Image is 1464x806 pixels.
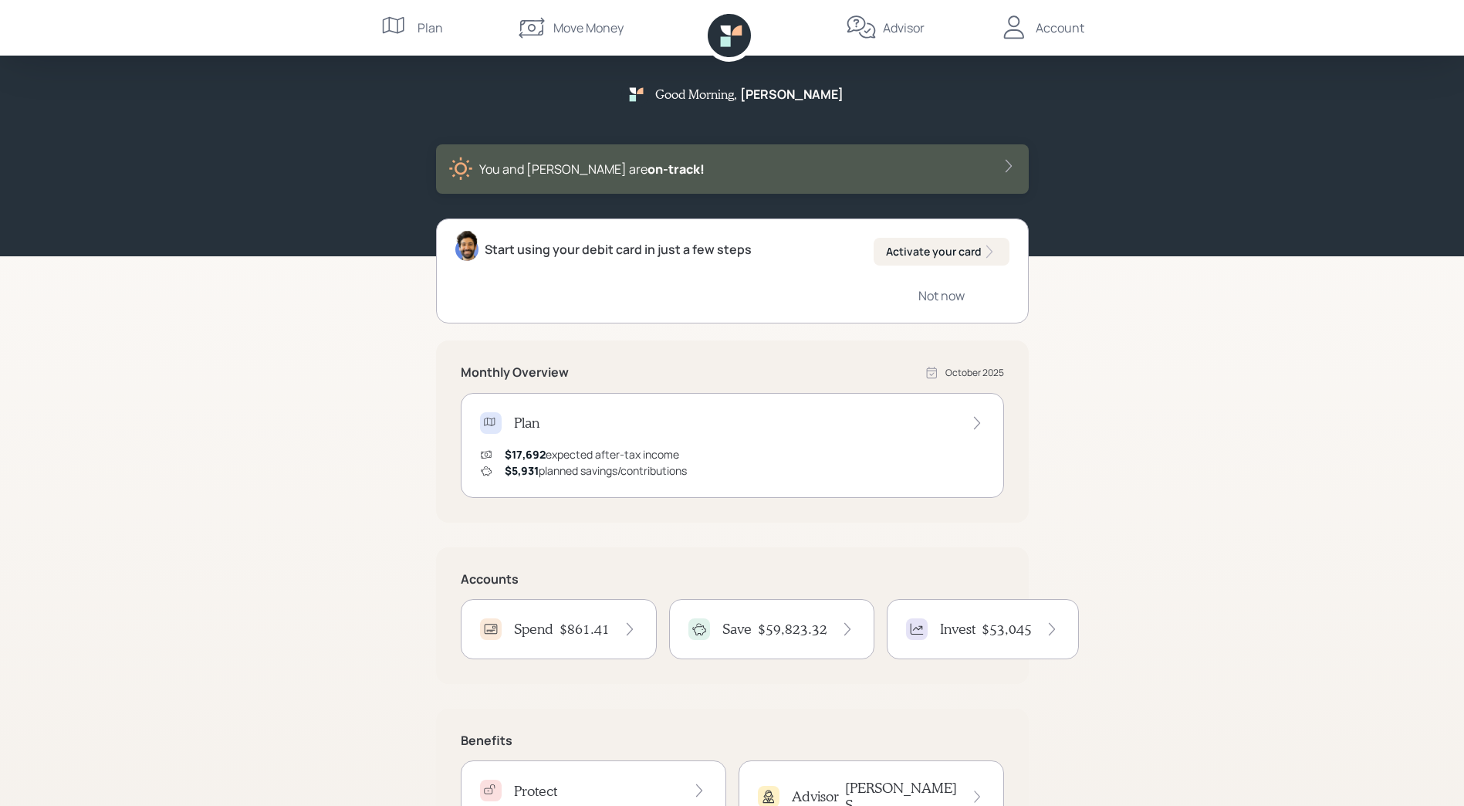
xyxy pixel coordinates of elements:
h4: Protect [514,783,557,800]
h4: Invest [940,621,975,638]
h4: Plan [514,415,539,432]
div: You and [PERSON_NAME] are [479,160,705,178]
span: $5,931 [505,463,539,478]
div: expected after-tax income [505,446,679,462]
h4: Save [722,621,752,638]
div: Activate your card [886,244,997,259]
h4: $59,823.32 [758,621,827,638]
div: planned savings/contributions [505,462,687,479]
button: Activate your card [874,238,1009,266]
h5: [PERSON_NAME] [740,87,844,102]
div: Account [1036,19,1084,37]
span: $17,692 [505,447,546,462]
h4: $861.41 [560,621,610,638]
h4: $53,045 [982,621,1032,638]
div: October 2025 [945,366,1004,380]
div: Plan [418,19,443,37]
img: sunny-XHVQM73Q.digested.png [448,157,473,181]
h5: Accounts [461,572,1004,587]
h4: Spend [514,621,553,638]
div: Not now [918,287,965,304]
h5: Good Morning , [655,86,737,101]
h4: Advisor [792,788,839,805]
h5: Benefits [461,733,1004,748]
img: eric-schwartz-headshot.png [455,230,478,261]
div: Move Money [553,19,624,37]
div: Advisor [883,19,925,37]
span: on‑track! [647,161,705,178]
div: Start using your debit card in just a few steps [485,240,752,259]
h5: Monthly Overview [461,365,569,380]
